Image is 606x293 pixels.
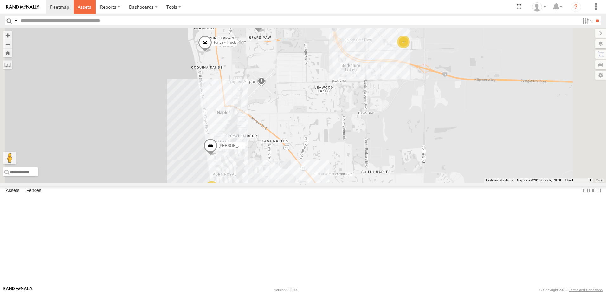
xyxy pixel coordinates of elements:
label: Fences [23,186,44,195]
div: Yerlin Castro [530,2,548,12]
button: Zoom Home [3,49,12,57]
label: Search Query [13,16,18,25]
button: Zoom in [3,31,12,40]
div: © Copyright 2025 - [539,288,603,292]
div: 2 [397,36,410,48]
div: 2 [205,181,218,194]
div: Version: 306.00 [274,288,298,292]
span: [PERSON_NAME] - Truck (Purple Key tag) [219,143,291,148]
button: Map Scale: 1 km per 58 pixels [563,178,593,183]
label: Hide Summary Table [595,186,601,195]
span: Tonys - Truck [213,40,236,45]
label: Search Filter Options [580,16,594,25]
button: Zoom out [3,40,12,49]
span: Map data ©2025 Google, INEGI [517,179,561,182]
label: Dock Summary Table to the Right [588,186,595,195]
label: Map Settings [595,71,606,80]
span: 1 km [565,179,572,182]
img: rand-logo.svg [6,5,39,9]
a: Terms (opens in new tab) [596,179,603,182]
button: Keyboard shortcuts [486,178,513,183]
a: Visit our Website [3,287,33,293]
button: Drag Pegman onto the map to open Street View [3,152,16,164]
a: Terms and Conditions [569,288,603,292]
label: Assets [3,186,23,195]
label: Dock Summary Table to the Left [582,186,588,195]
i: ? [571,2,581,12]
label: Measure [3,60,12,69]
